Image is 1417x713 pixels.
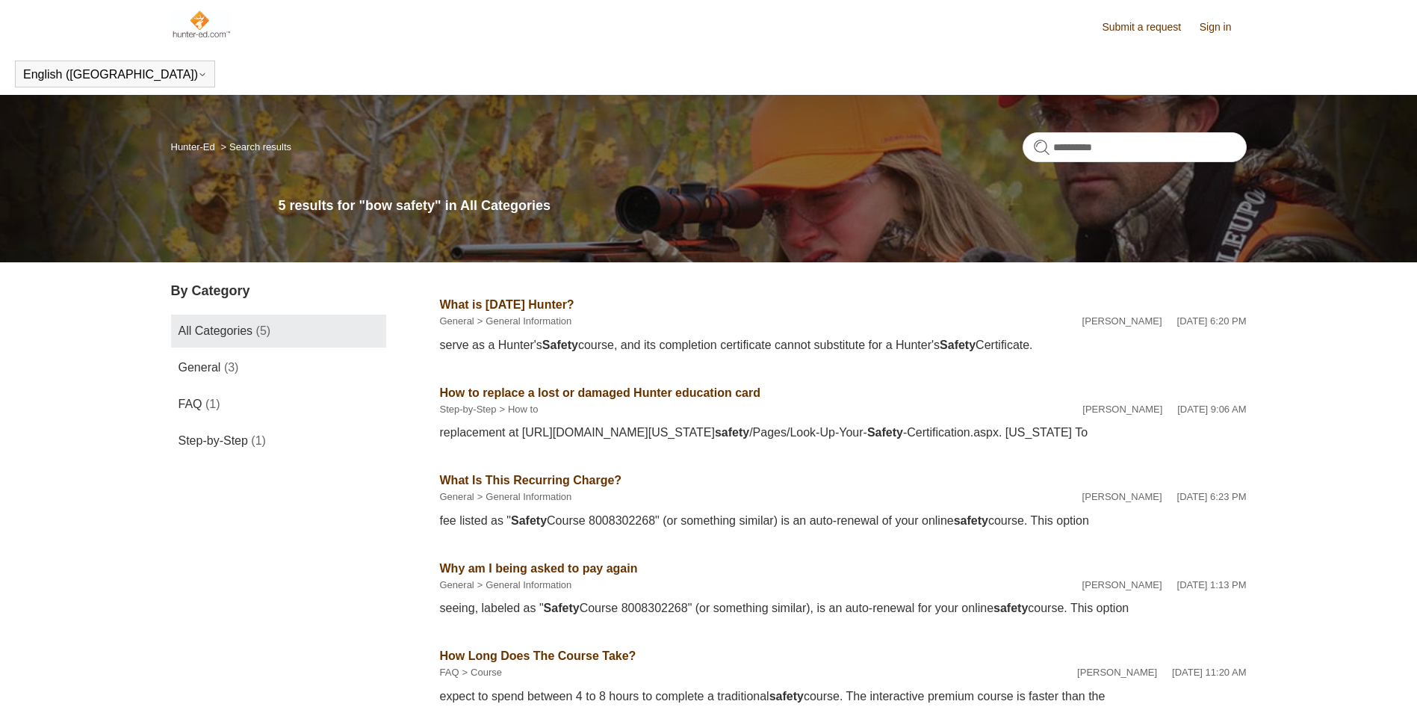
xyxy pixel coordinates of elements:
[256,324,271,337] span: (5)
[440,599,1247,617] div: seeing, labeled as " Course 8008302268" (or something similar), is an auto-renewal for your onlin...
[486,491,571,502] a: General Information
[440,386,760,399] a: How to replace a lost or damaged Hunter education card
[440,512,1247,530] div: fee listed as " Course 8008302268" (or something similar) is an auto-renewal of your online cours...
[440,665,459,680] li: FAQ
[1077,665,1157,680] li: [PERSON_NAME]
[171,388,386,421] a: FAQ (1)
[486,315,571,327] a: General Information
[474,578,572,593] li: General Information
[1177,315,1247,327] time: 02/12/2024, 18:20
[171,351,386,384] a: General (3)
[440,667,459,678] a: FAQ
[440,562,638,575] a: Why am I being asked to pay again
[171,141,218,152] li: Hunter-Ed
[544,602,580,614] em: Safety
[1177,579,1247,590] time: 04/08/2025, 13:13
[993,602,1028,614] em: safety
[1082,490,1162,504] li: [PERSON_NAME]
[508,404,538,415] a: How to
[224,361,239,374] span: (3)
[171,141,215,152] a: Hunter-Ed
[440,474,622,487] a: What Is This Recurring Charge?
[474,490,572,504] li: General Information
[440,424,1247,442] div: replacement at [URL][DOMAIN_NAME][US_STATE] /Pages/Look-Up-Your- -Certification.aspx. [US_STATE] To
[171,425,386,457] a: Step-by-Step (1)
[217,141,291,152] li: Search results
[486,579,571,590] a: General Information
[440,649,636,662] a: How Long Does The Course Take?
[440,298,574,311] a: What is [DATE] Hunter?
[279,196,1247,216] h1: 5 results for "bow safety" in All Categories
[440,491,474,502] a: General
[1172,667,1246,678] time: 05/15/2024, 11:20
[440,688,1247,706] div: expect to spend between 4 to 8 hours to complete a traditional course. The interactive premium co...
[1177,404,1246,415] time: 07/28/2022, 09:06
[440,336,1247,354] div: serve as a Hunter's course, and its completion certificate cannot substitute for a Hunter's Certi...
[23,68,207,81] button: English ([GEOGRAPHIC_DATA])
[1082,314,1162,329] li: [PERSON_NAME]
[440,315,474,327] a: General
[1200,19,1247,35] a: Sign in
[171,9,232,39] img: Hunter-Ed Help Center home page
[1102,19,1196,35] a: Submit a request
[251,434,266,447] span: (1)
[474,314,572,329] li: General Information
[954,514,988,527] em: safety
[179,361,221,374] span: General
[867,426,903,439] em: Safety
[471,667,502,678] a: Course
[1082,402,1162,417] li: [PERSON_NAME]
[205,398,220,410] span: (1)
[171,315,386,348] a: All Categories (5)
[440,402,497,417] li: Step-by-Step
[1177,491,1247,502] time: 02/12/2024, 18:23
[1023,132,1247,162] input: Search
[542,339,578,351] em: Safety
[715,426,749,439] em: safety
[179,324,253,337] span: All Categories
[440,314,474,329] li: General
[496,402,538,417] li: How to
[511,514,547,527] em: Safety
[769,690,804,703] em: safety
[440,578,474,593] li: General
[440,404,497,415] a: Step-by-Step
[440,579,474,590] a: General
[459,665,503,680] li: Course
[1082,578,1162,593] li: [PERSON_NAME]
[440,490,474,504] li: General
[179,398,202,410] span: FAQ
[940,339,976,351] em: Safety
[171,281,386,301] h3: By Category
[179,434,248,447] span: Step-by-Step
